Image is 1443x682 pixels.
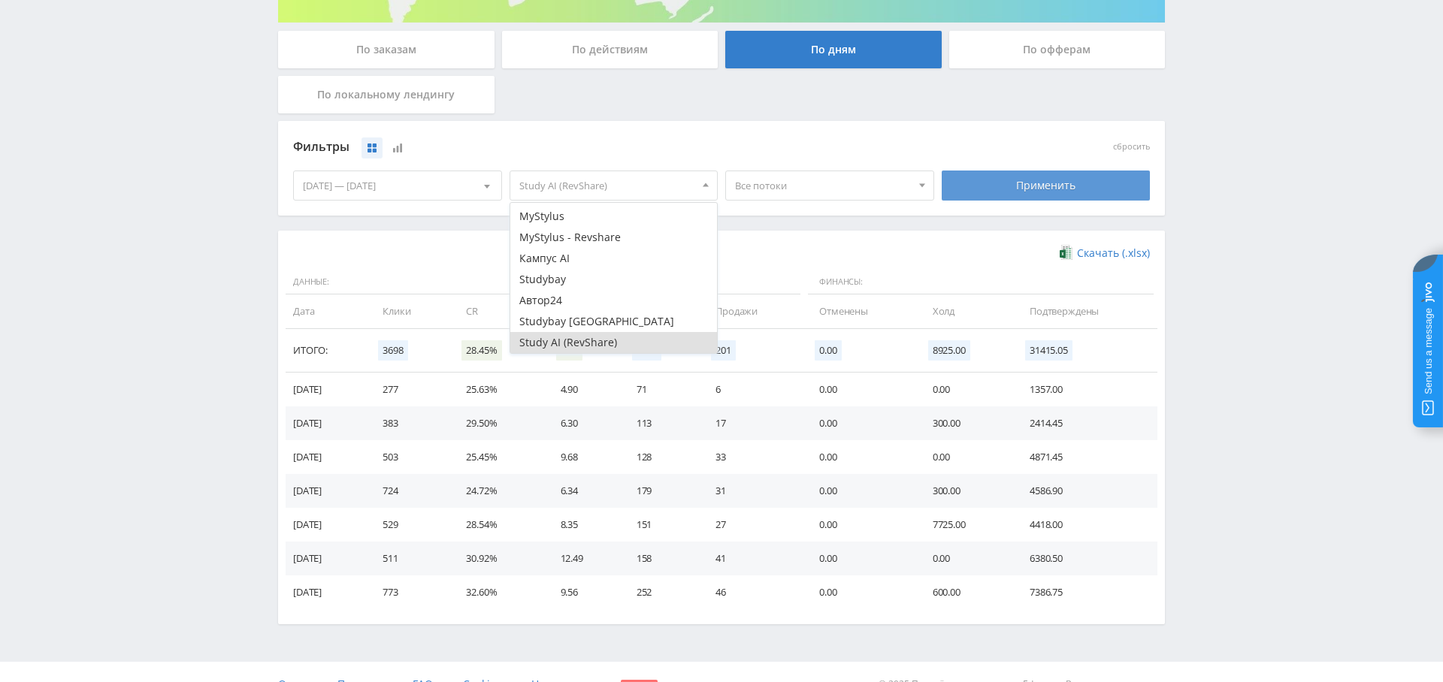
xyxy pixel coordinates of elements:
td: Продажи [700,294,804,328]
td: Отменены [804,294,918,328]
td: [DATE] [286,542,368,575]
td: 7386.75 [1015,575,1157,609]
div: По дням [725,31,942,68]
button: MyStylus - Revshare [510,227,718,248]
td: 529 [368,508,451,542]
td: 300.00 [918,474,1015,508]
td: 46 [700,575,804,609]
span: 31415.05 [1025,340,1072,361]
td: 0.00 [804,474,918,508]
button: Кампус AI [510,248,718,269]
td: Подтверждены [1015,294,1157,328]
td: 4871.45 [1015,440,1157,474]
td: 0.00 [804,508,918,542]
td: 6.34 [546,474,622,508]
button: Автор24 [510,290,718,311]
td: 32.60% [451,575,545,609]
td: 128 [622,440,700,474]
td: [DATE] [286,508,368,542]
td: Холд [918,294,1015,328]
td: [DATE] [286,440,368,474]
td: 30.92% [451,542,545,575]
div: Фильтры [293,136,934,158]
td: 252 [622,575,700,609]
td: 300.00 [918,406,1015,440]
td: 383 [368,406,451,440]
td: [DATE] [286,373,368,406]
img: xlsx [1060,245,1072,260]
td: 0.00 [804,542,918,575]
td: 9.68 [546,440,622,474]
td: 25.63% [451,373,545,406]
td: 4.90 [546,373,622,406]
td: 503 [368,440,451,474]
span: Данные: [286,270,618,295]
td: 28.54% [451,508,545,542]
td: 4586.90 [1015,474,1157,508]
div: [DATE] — [DATE] [294,171,501,200]
td: [DATE] [286,474,368,508]
button: Studybay [GEOGRAPHIC_DATA] [510,311,718,332]
td: 1357.00 [1015,373,1157,406]
td: 179 [622,474,700,508]
td: 17 [700,406,804,440]
td: 6380.50 [1015,542,1157,575]
td: 25.45% [451,440,545,474]
td: 71 [622,373,700,406]
span: Скачать (.xlsx) [1077,247,1150,259]
td: 12.49 [546,542,622,575]
td: 773 [368,575,451,609]
div: Применить [942,170,1151,201]
td: 0.00 [918,440,1015,474]
td: 6.30 [546,406,622,440]
td: 0.00 [918,373,1015,406]
td: 8.35 [546,508,622,542]
span: Study AI (RevShare) [519,171,695,200]
td: 724 [368,474,451,508]
td: 41 [700,542,804,575]
td: 113 [622,406,700,440]
td: 29.50% [451,406,545,440]
button: сбросить [1113,142,1150,152]
div: По локальному лендингу [278,76,495,113]
td: CR [451,294,545,328]
td: 277 [368,373,451,406]
td: 4418.00 [1015,508,1157,542]
span: 0.00 [815,340,841,361]
td: Дата [286,294,368,328]
td: Клики [368,294,451,328]
span: 28.45% [461,340,501,361]
button: Studybay [510,269,718,290]
td: 0.00 [804,406,918,440]
a: Скачать (.xlsx) [1060,246,1150,261]
td: 0.00 [804,575,918,609]
span: 8925.00 [928,340,970,361]
span: Финансы: [808,270,1154,295]
td: 0.00 [918,542,1015,575]
span: Все потоки [735,171,911,200]
button: MyStylus [510,206,718,227]
td: 27 [700,508,804,542]
div: По заказам [278,31,495,68]
td: 158 [622,542,700,575]
td: 9.56 [546,575,622,609]
div: По действиям [502,31,718,68]
td: 33 [700,440,804,474]
div: По офферам [949,31,1166,68]
td: 151 [622,508,700,542]
td: 7725.00 [918,508,1015,542]
button: Study AI (RevShare) [510,332,718,353]
td: 24.72% [451,474,545,508]
td: 2414.45 [1015,406,1157,440]
td: Итого: [286,329,368,373]
span: 201 [711,340,736,361]
td: [DATE] [286,406,368,440]
td: 0.00 [804,440,918,474]
td: 0.00 [804,373,918,406]
td: 31 [700,474,804,508]
td: 600.00 [918,575,1015,609]
span: 3698 [378,340,407,361]
td: 511 [368,542,451,575]
td: 6 [700,373,804,406]
td: [DATE] [286,575,368,609]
